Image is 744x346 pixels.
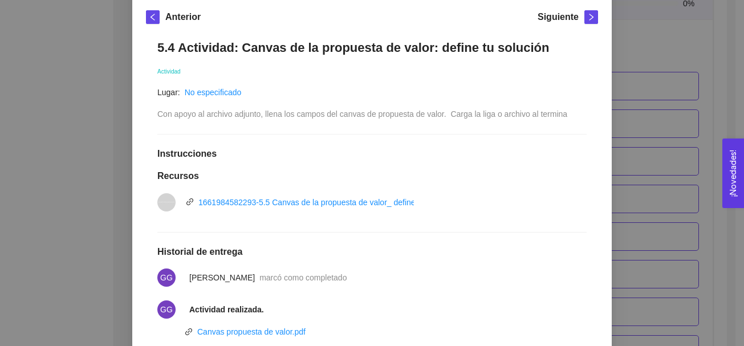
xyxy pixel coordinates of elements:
h1: 5.4 Actividad: Canvas de la propuesta de valor: define tu solución [157,40,587,55]
a: 1661984582293-5.5 Canvas de la propuesta de valor_ define tu solución.pptx [198,198,473,207]
span: left [147,13,159,21]
a: Canvas propuesta de valor.pdf [197,327,306,336]
span: link [185,328,193,336]
h5: Anterior [165,10,201,24]
span: GG [160,268,173,287]
span: link [186,198,194,206]
span: GG [160,300,173,319]
span: Con apoyo al archivo adjunto, llena los campos del canvas de propuesta de valor. Carga la liga o ... [157,109,567,119]
h1: Instrucciones [157,148,587,160]
span: vnd.openxmlformats-officedocument.presentationml.presentation [158,201,175,202]
h1: Recursos [157,170,587,182]
span: marcó como completado [259,273,347,282]
span: Actividad [157,68,181,75]
strong: Actividad realizada. [189,305,264,314]
button: Open Feedback Widget [722,139,744,208]
article: Lugar: [157,86,180,99]
h5: Siguiente [538,10,579,24]
button: left [146,10,160,24]
button: right [584,10,598,24]
span: [PERSON_NAME] [189,273,255,282]
a: No especificado [185,88,242,97]
h1: Historial de entrega [157,246,587,258]
span: right [585,13,597,21]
